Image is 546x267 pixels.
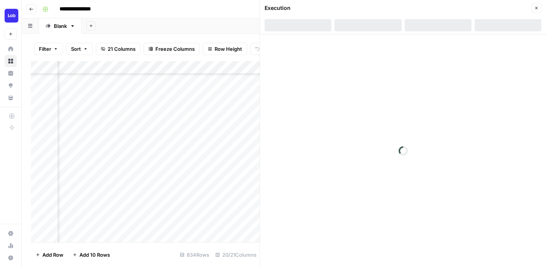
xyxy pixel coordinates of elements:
[5,67,17,79] a: Insights
[5,79,17,92] a: Opportunities
[39,45,51,53] span: Filter
[108,45,136,53] span: 21 Columns
[5,239,17,252] a: Usage
[215,45,242,53] span: Row Height
[5,9,18,23] img: Lob Logo
[5,227,17,239] a: Settings
[5,92,17,104] a: Your Data
[42,251,63,259] span: Add Row
[31,249,68,261] button: Add Row
[212,249,260,261] div: 20/21 Columns
[34,43,63,55] button: Filter
[203,43,247,55] button: Row Height
[79,251,110,259] span: Add 10 Rows
[68,249,115,261] button: Add 10 Rows
[71,45,81,53] span: Sort
[155,45,195,53] span: Freeze Columns
[39,18,82,34] a: Blank
[177,249,212,261] div: 834 Rows
[5,252,17,264] button: Help + Support
[265,4,291,12] div: Execution
[5,6,17,25] button: Workspace: Lob
[66,43,93,55] button: Sort
[5,43,17,55] a: Home
[5,55,17,67] a: Browse
[96,43,141,55] button: 21 Columns
[144,43,200,55] button: Freeze Columns
[54,22,67,30] div: Blank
